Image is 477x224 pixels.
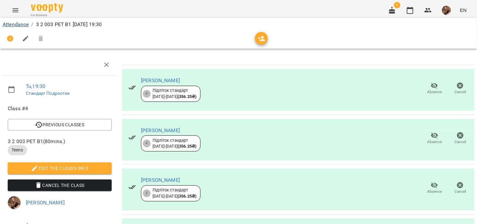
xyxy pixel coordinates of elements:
[447,80,473,98] button: Cancel
[153,138,196,150] div: Підліток стандарт [DATE] - [DATE]
[8,180,112,191] button: Cancel the class
[178,194,196,199] b: ( 356.25 ₴ )
[8,119,112,131] button: Previous Classes
[8,162,112,174] button: Edit the class's Info
[143,190,151,197] div: 3
[447,129,473,147] button: Cancel
[447,179,473,197] button: Cancel
[427,139,442,145] span: Absence
[153,88,196,100] div: Підліток стандарт [DATE] - [DATE]
[3,21,474,28] nav: breadcrumb
[427,189,442,194] span: Absence
[143,140,151,147] div: 4
[141,177,180,183] a: [PERSON_NAME]
[422,129,447,147] button: Absence
[8,147,27,153] span: Teens
[26,83,45,89] a: Tu , 19:30
[422,179,447,197] button: Absence
[36,21,102,28] p: 3 2 003 PET B1 [DATE] 19:30
[26,200,65,206] a: [PERSON_NAME]
[141,127,180,133] a: [PERSON_NAME]
[8,3,23,18] button: Menu
[457,4,469,16] button: EN
[31,3,63,13] img: Voopty Logo
[427,89,442,95] span: Absence
[8,138,112,145] span: 3 2 003 PET B1 ( 80 mins. )
[31,13,63,17] span: For Business
[460,7,467,14] span: EN
[8,196,21,209] img: 89f554988fb193677efdef79147465c3.jpg
[3,21,29,27] a: Attendance
[178,94,196,99] b: ( 356.25 ₴ )
[13,121,107,129] span: Previous Classes
[454,189,466,194] span: Cancel
[178,144,196,149] b: ( 356.25 ₴ )
[8,105,112,112] span: Class #4
[454,89,466,95] span: Cancel
[454,139,466,145] span: Cancel
[13,181,107,189] span: Cancel the class
[13,164,107,172] span: Edit the class's Info
[26,91,70,96] a: Стандарт Подростки
[31,21,33,28] li: /
[442,6,451,15] img: 89f554988fb193677efdef79147465c3.jpg
[143,90,151,98] div: 4
[141,77,180,83] a: [PERSON_NAME]
[422,80,447,98] button: Absence
[394,2,400,8] span: 1
[153,187,196,199] div: Підліток стандарт [DATE] - [DATE]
